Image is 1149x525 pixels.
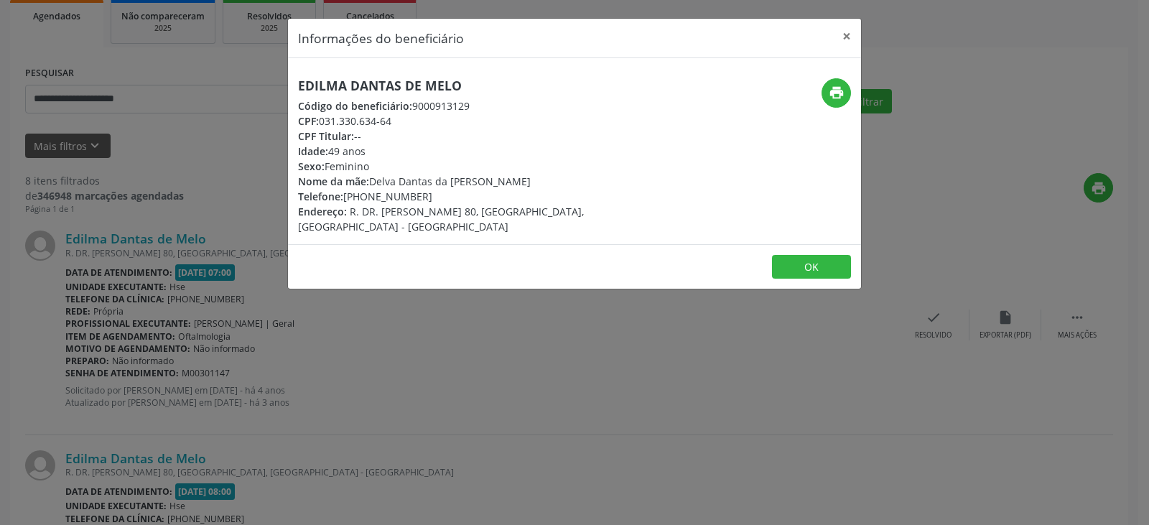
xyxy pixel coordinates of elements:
h5: Edilma Dantas de Melo [298,78,660,93]
div: Feminino [298,159,660,174]
button: print [822,78,851,108]
div: Delva Dantas da [PERSON_NAME] [298,174,660,189]
div: -- [298,129,660,144]
div: [PHONE_NUMBER] [298,189,660,204]
span: Idade: [298,144,328,158]
span: R. DR. [PERSON_NAME] 80, [GEOGRAPHIC_DATA], [GEOGRAPHIC_DATA] - [GEOGRAPHIC_DATA] [298,205,584,233]
span: CPF Titular: [298,129,354,143]
i: print [829,85,845,101]
span: Telefone: [298,190,343,203]
div: 9000913129 [298,98,660,113]
span: Código do beneficiário: [298,99,412,113]
button: OK [772,255,851,279]
span: Sexo: [298,159,325,173]
span: Endereço: [298,205,347,218]
h5: Informações do beneficiário [298,29,464,47]
button: Close [832,19,861,54]
div: 49 anos [298,144,660,159]
span: Nome da mãe: [298,175,369,188]
div: 031.330.634-64 [298,113,660,129]
span: CPF: [298,114,319,128]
